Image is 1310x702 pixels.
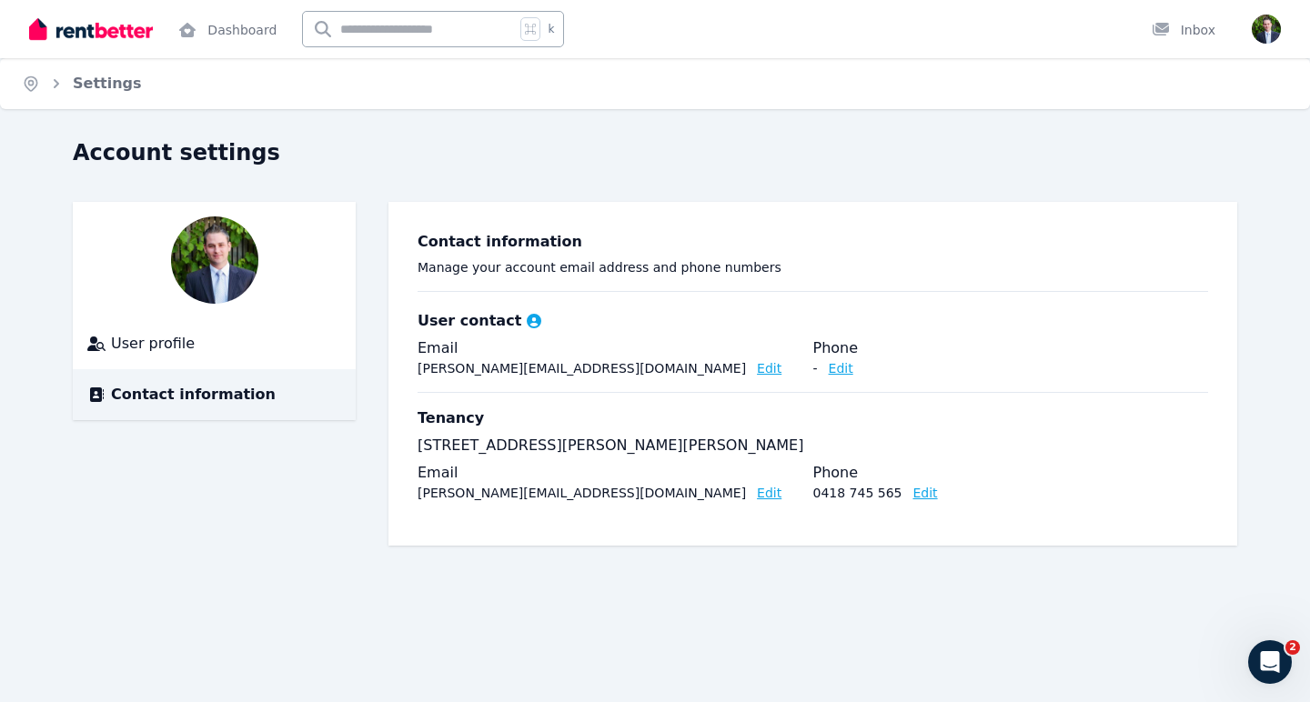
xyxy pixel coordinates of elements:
[829,359,853,377] button: Edit
[418,462,813,484] legend: Email
[111,384,276,406] span: Contact information
[813,484,902,502] p: 0418 745 565
[418,407,484,429] h3: Tenancy
[418,484,746,502] p: [PERSON_NAME][EMAIL_ADDRESS][DOMAIN_NAME]
[813,462,1209,484] legend: Phone
[1252,15,1281,44] img: David McWilliams
[813,359,818,377] p: -
[73,138,280,167] h1: Account settings
[813,337,1209,359] legend: Phone
[171,216,258,304] img: David McWilliams
[29,15,153,43] img: RentBetter
[111,333,195,355] span: User profile
[1285,640,1300,655] span: 2
[757,359,781,377] button: Edit
[418,258,1208,276] p: Manage your account email address and phone numbers
[1152,21,1215,39] div: Inbox
[87,384,341,406] a: Contact information
[73,75,142,92] a: Settings
[548,22,554,36] span: k
[87,333,341,355] a: User profile
[418,435,1208,456] p: [STREET_ADDRESS][PERSON_NAME][PERSON_NAME]
[757,484,781,502] button: Edit
[912,484,937,502] button: Edit
[418,310,521,332] h3: User contact
[418,231,1208,253] h3: Contact information
[1248,640,1292,684] iframe: Intercom live chat
[418,359,746,377] p: [PERSON_NAME][EMAIL_ADDRESS][DOMAIN_NAME]
[418,337,813,359] legend: Email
